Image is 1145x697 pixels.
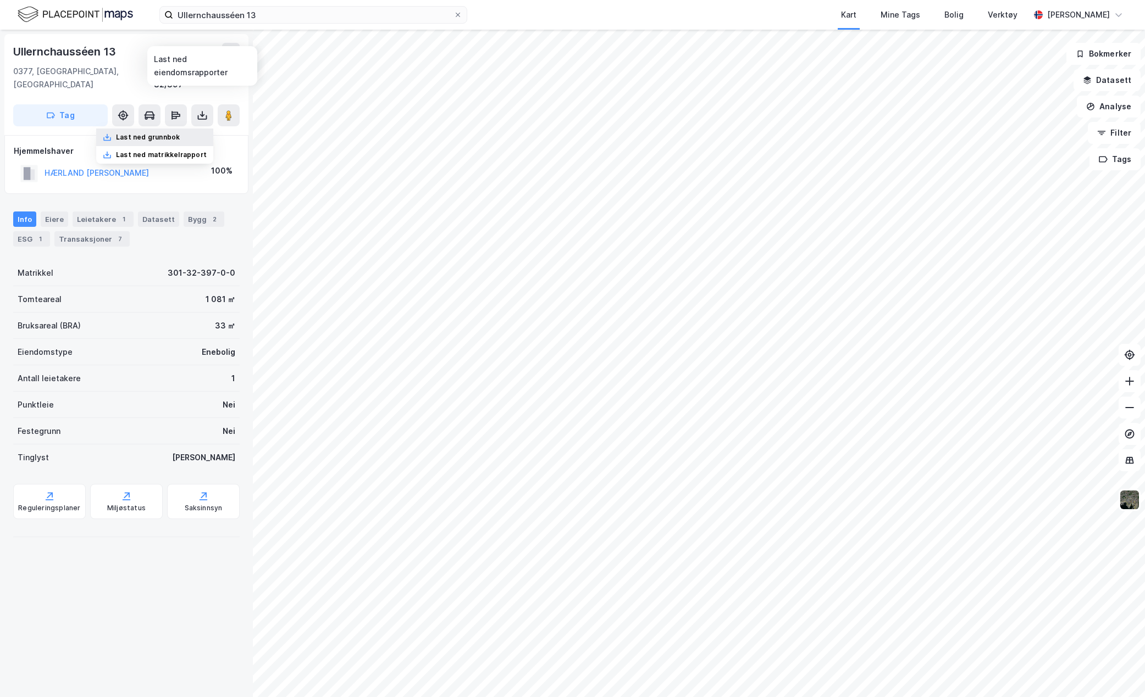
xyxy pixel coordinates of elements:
[988,8,1017,21] div: Verktøy
[18,319,81,332] div: Bruksareal (BRA)
[206,293,235,306] div: 1 081 ㎡
[841,8,856,21] div: Kart
[1047,8,1110,21] div: [PERSON_NAME]
[231,372,235,385] div: 1
[18,372,81,385] div: Antall leietakere
[185,504,223,512] div: Saksinnsyn
[223,425,235,438] div: Nei
[18,5,133,24] img: logo.f888ab2527a4732fd821a326f86c7f29.svg
[173,7,453,23] input: Søk på adresse, matrikkel, gårdeiere, leietakere eller personer
[116,150,207,159] div: Last ned matrikkelrapport
[73,211,134,227] div: Leietakere
[13,65,154,91] div: 0377, [GEOGRAPHIC_DATA], [GEOGRAPHIC_DATA]
[13,211,36,227] div: Info
[18,345,73,359] div: Eiendomstype
[1090,644,1145,697] iframe: Chat Widget
[138,211,179,227] div: Datasett
[154,65,240,91] div: [GEOGRAPHIC_DATA], 32/397
[14,144,239,158] div: Hjemmelshaver
[211,164,233,177] div: 100%
[168,266,235,280] div: 301-32-397-0-0
[944,8,964,21] div: Bolig
[1090,644,1145,697] div: Kontrollprogram for chat
[18,266,53,280] div: Matrikkel
[13,231,50,247] div: ESG
[172,451,235,464] div: [PERSON_NAME]
[223,398,235,411] div: Nei
[215,319,235,332] div: 33 ㎡
[118,214,129,225] div: 1
[54,231,130,247] div: Transaksjoner
[13,104,108,126] button: Tag
[13,43,118,60] div: Ullernchausséen 13
[114,233,125,244] div: 7
[1066,43,1141,65] button: Bokmerker
[35,233,46,244] div: 1
[18,398,54,411] div: Punktleie
[1088,122,1141,144] button: Filter
[1077,96,1141,118] button: Analyse
[107,504,146,512] div: Miljøstatus
[1119,489,1140,510] img: 9k=
[209,214,220,225] div: 2
[18,451,49,464] div: Tinglyst
[41,211,68,227] div: Eiere
[18,425,60,438] div: Festegrunn
[18,504,80,512] div: Reguleringsplaner
[202,345,235,359] div: Enebolig
[184,211,224,227] div: Bygg
[1089,148,1141,170] button: Tags
[1074,69,1141,91] button: Datasett
[116,133,180,142] div: Last ned grunnbok
[881,8,920,21] div: Mine Tags
[18,293,62,306] div: Tomteareal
